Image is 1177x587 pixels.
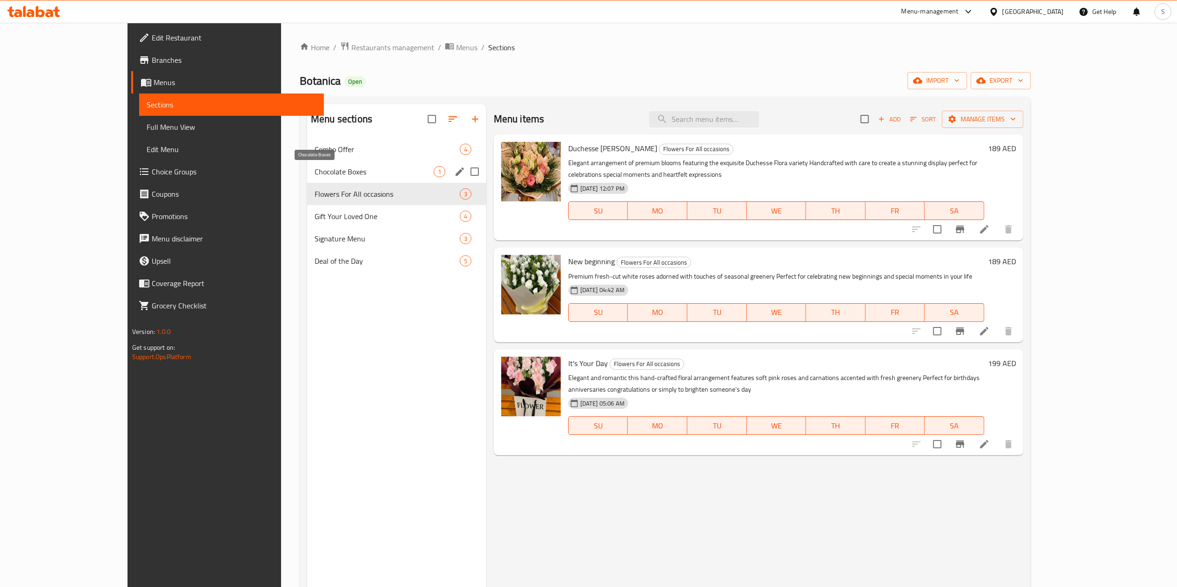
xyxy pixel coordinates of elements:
span: Sort [910,114,936,125]
button: TU [687,303,747,322]
span: WE [751,419,803,433]
button: Sort [908,112,938,127]
button: Manage items [942,111,1023,128]
span: Duchesse [PERSON_NAME] [568,141,657,155]
span: Manage items [949,113,1016,125]
span: Flowers For All occasions [659,144,733,154]
a: Choice Groups [131,160,324,183]
li: / [481,42,484,53]
span: New beginning [568,254,615,268]
button: MO [628,416,687,435]
a: Support.OpsPlatform [132,351,191,363]
div: items [460,211,471,222]
button: SU [568,303,628,322]
a: Edit menu item [979,326,990,337]
div: Signature Menu [315,233,460,244]
nav: Menu sections [307,134,486,276]
span: import [915,75,960,87]
li: / [438,42,441,53]
button: Add [874,112,904,127]
span: Add [877,114,902,125]
span: Coupons [152,188,316,200]
button: SA [925,201,984,220]
p: Elegant arrangement of premium blooms featuring the exquisite Duchesse Flora variety Handcrafted ... [568,157,984,180]
a: Menus [131,71,324,93]
a: Upsell [131,250,324,272]
span: WE [751,306,803,319]
button: TH [806,416,866,435]
div: items [434,166,445,177]
div: items [460,144,471,155]
span: 1.0.0 [156,326,171,338]
span: SA [928,306,981,319]
h6: 189 AED [988,142,1016,155]
img: New beginning [501,255,561,314]
p: Elegant and romantic this hand-crafted floral arrangement features soft pink roses and carnations... [568,372,984,395]
a: Edit Menu [139,138,324,160]
div: items [460,255,471,267]
span: TU [691,306,743,319]
span: Edit Menu [147,144,316,155]
span: TU [691,419,743,433]
a: Edit menu item [979,439,990,450]
p: Premium fresh-cut white roses adorned with touches of seasonal greenery Perfect for celebrating n... [568,271,984,282]
span: Flowers For All occasions [617,257,691,268]
span: 1 [434,167,445,176]
img: Duchesse Flora [501,142,561,201]
span: Promotions [152,211,316,222]
button: import [908,72,967,89]
span: 4 [460,145,471,154]
span: MO [632,419,684,433]
span: TH [810,419,862,433]
button: MO [628,201,687,220]
a: Coverage Report [131,272,324,294]
span: SU [572,306,624,319]
button: FR [866,416,925,435]
div: Gift Your Loved One4 [307,205,486,227]
span: Open [344,78,366,86]
span: Branches [152,54,316,66]
span: 5 [460,257,471,266]
span: Select to update [928,220,947,239]
a: Edit menu item [979,224,990,235]
a: Edit Restaurant [131,27,324,49]
span: Chocolate Boxes [315,166,434,177]
li: / [333,42,336,53]
span: TH [810,204,862,218]
img: It's Your Day [501,357,561,416]
span: [DATE] 12:07 PM [577,184,628,193]
a: Promotions [131,205,324,227]
a: Grocery Checklist [131,294,324,317]
button: delete [997,320,1020,342]
span: Combo Offer [315,144,460,155]
div: Flowers For All occasions3 [307,183,486,205]
a: Coupons [131,183,324,205]
span: export [978,75,1023,87]
h2: Menu sections [311,112,372,126]
span: TU [691,204,743,218]
span: Sections [488,42,515,53]
div: Flowers For All occasions [610,359,684,370]
span: SU [572,419,624,433]
span: FR [869,419,921,433]
button: FR [866,303,925,322]
a: Sections [139,93,324,116]
div: items [460,188,471,200]
span: Menus [154,77,316,88]
a: Branches [131,49,324,71]
span: Version: [132,326,155,338]
h6: 189 AED [988,255,1016,268]
button: SA [925,416,984,435]
span: [DATE] 05:06 AM [577,399,628,408]
button: TU [687,416,747,435]
div: Signature Menu3 [307,227,486,250]
span: It's Your Day [568,356,608,370]
span: Full Menu View [147,121,316,133]
span: Sections [147,99,316,110]
span: 3 [460,190,471,199]
input: search [649,111,759,127]
button: TH [806,303,866,322]
span: FR [869,204,921,218]
span: Add item [874,112,904,127]
span: Edit Restaurant [152,32,316,43]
